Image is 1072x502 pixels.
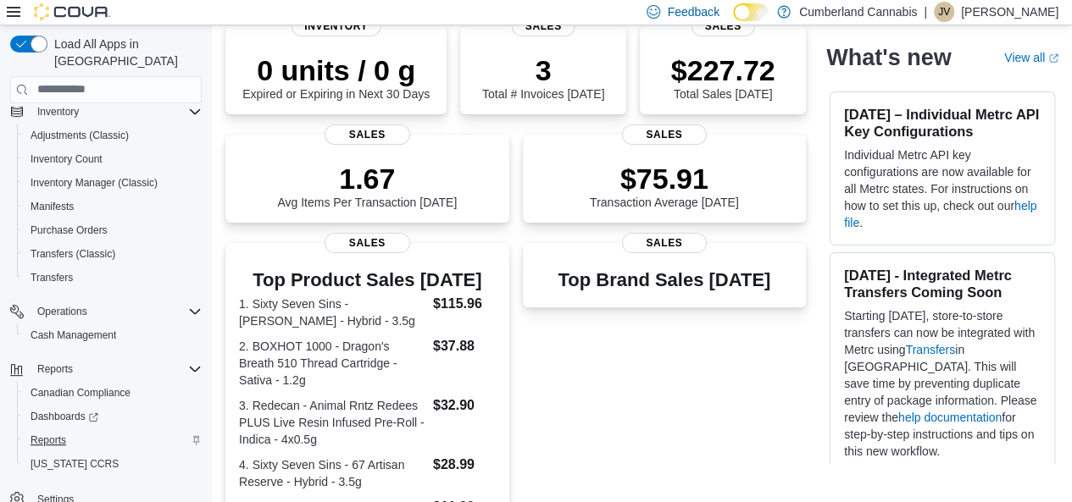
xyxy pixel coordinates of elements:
a: Inventory Count [24,149,109,169]
img: Cova [34,3,110,20]
span: Manifests [24,196,202,217]
p: 1.67 [277,162,457,196]
div: Justin Valvasori [934,2,954,22]
a: Canadian Compliance [24,383,137,403]
span: Sales [622,233,707,253]
span: Sales [325,124,409,145]
div: Total Sales [DATE] [671,53,775,101]
span: Purchase Orders [24,220,202,240]
input: Dark Mode [733,3,769,21]
h3: [DATE] – Individual Metrc API Key Configurations [844,106,1041,140]
span: Dashboards [24,406,202,427]
dd: $32.90 [433,395,496,416]
button: [US_STATE] CCRS [17,452,208,476]
span: Reports [31,433,66,447]
span: Load All Apps in [GEOGRAPHIC_DATA] [47,36,202,69]
span: Operations [37,305,87,318]
button: Manifests [17,195,208,218]
span: Transfers [31,271,73,284]
a: Cash Management [24,325,123,345]
dt: 4. Sixty Seven Sins - 67 Artisan Reserve - Hybrid - 3.5g [239,456,426,490]
a: Transfers (Classic) [24,244,122,264]
span: Inventory [37,105,79,119]
p: $227.72 [671,53,775,87]
a: Dashboards [24,406,105,427]
button: Operations [3,300,208,323]
a: [US_STATE] CCRS [24,454,125,474]
div: Avg Items Per Transaction [DATE] [277,162,457,209]
button: Inventory [31,102,86,122]
a: Adjustments (Classic) [24,125,136,146]
button: Cash Management [17,323,208,347]
button: Transfers [17,266,208,290]
span: Reports [37,362,73,376]
a: Inventory Manager (Classic) [24,173,164,193]
button: Canadian Compliance [17,381,208,405]
span: Transfers (Classic) [24,244,202,264]
h3: [DATE] - Integrated Metrc Transfers Coming Soon [844,267,1041,301]
div: Transaction Average [DATE] [590,162,739,209]
a: help documentation [898,411,1002,424]
span: Cash Management [24,325,202,345]
button: Reports [17,428,208,452]
button: Inventory Count [17,147,208,171]
div: Expired or Expiring in Next 30 Days [242,53,430,101]
span: Reports [31,359,202,379]
dd: $37.88 [433,336,496,356]
span: Canadian Compliance [31,386,131,400]
span: Inventory Manager (Classic) [24,173,202,193]
button: Reports [31,359,80,379]
a: View allExternal link [1004,51,1058,64]
span: Dashboards [31,410,98,423]
button: Inventory [3,100,208,124]
span: Dark Mode [733,21,734,22]
p: Cumberland Cannabis [799,2,917,22]
span: Purchase Orders [31,223,108,237]
p: 3 [482,53,604,87]
span: Inventory Count [31,152,103,166]
span: Adjustments (Classic) [24,125,202,146]
span: Manifests [31,200,74,213]
span: Feedback [667,3,719,20]
button: Transfers (Classic) [17,242,208,266]
dt: 2. BOXHOT 1000 - Dragon's Breath 510 Thread Cartridge - Sativa - 1.2g [239,338,426,389]
dd: $28.99 [433,455,496,475]
a: Reports [24,430,73,450]
p: [PERSON_NAME] [961,2,1058,22]
button: Purchase Orders [17,218,208,242]
button: Reports [3,357,208,381]
h2: What's new [826,44,951,71]
p: 0 units / 0 g [242,53,430,87]
span: Canadian Compliance [24,383,202,403]
span: Washington CCRS [24,454,202,474]
span: Inventory Manager (Classic) [31,176,158,190]
button: Inventory Manager (Classic) [17,171,208,195]
p: | [924,2,927,22]
a: Transfers [24,268,80,288]
span: Sales [622,124,707,145]
dt: 1. Sixty Seven Sins - [PERSON_NAME] - Hybrid - 3.5g [239,295,426,329]
svg: External link [1048,53,1058,63]
p: Individual Metrc API key configurations are now available for all Metrc states. For instructions ... [844,146,1041,231]
p: $75.91 [590,162,739,196]
span: Cash Management [31,328,116,342]
span: Sales [325,233,409,253]
span: Sales [512,16,575,36]
span: JV [938,2,950,22]
div: Total # Invoices [DATE] [482,53,604,101]
span: Operations [31,301,202,322]
a: Manifests [24,196,81,217]
dt: 3. Redecan - Animal Rntz Redees PLUS Live Resin Infused Pre-Roll - Indica - 4x0.5g [239,397,426,448]
a: Transfers [905,343,955,356]
button: Operations [31,301,94,322]
dd: $115.96 [433,294,496,314]
span: Reports [24,430,202,450]
a: Purchase Orders [24,220,114,240]
span: Inventory [291,16,381,36]
p: Starting [DATE], store-to-store transfers can now be integrated with Metrc using in [GEOGRAPHIC_D... [844,307,1041,460]
button: Adjustments (Classic) [17,124,208,147]
span: Transfers (Classic) [31,247,115,261]
span: Inventory [31,102,202,122]
span: [US_STATE] CCRS [31,457,119,471]
span: Adjustments (Classic) [31,129,129,142]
